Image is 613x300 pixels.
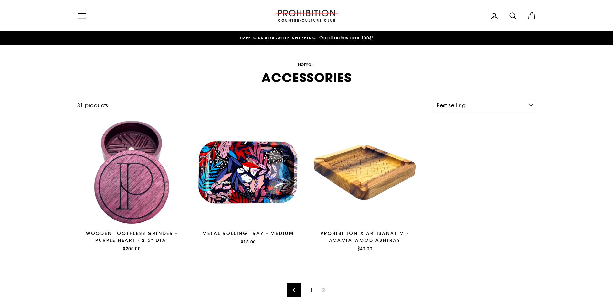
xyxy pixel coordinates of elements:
a: 1 [306,285,317,295]
a: PROHIBITION X ARTISANAT M - ACACIA WOOD ASHTRAY$40.00 [310,118,420,254]
nav: breadcrumbs [77,61,536,68]
span: On all orders over 100$! [318,35,373,41]
a: FREE CANADA-WIDE SHIPPING On all orders over 100$! [79,35,534,42]
a: METAL ROLLING TRAY - MEDIUM$15.00 [194,118,303,247]
div: 31 products [77,102,431,110]
a: WOODEN TOOTHLESS GRINDER - PURPLE HEART - 2.5" DIA'$200.00 [77,118,187,254]
div: $15.00 [194,239,303,245]
h1: ACCESSORIES [77,71,536,84]
div: $40.00 [310,245,420,252]
div: METAL ROLLING TRAY - MEDIUM [194,230,303,237]
div: WOODEN TOOTHLESS GRINDER - PURPLE HEART - 2.5" DIA' [77,230,187,244]
div: PROHIBITION X ARTISANAT M - ACACIA WOOD ASHTRAY [310,230,420,244]
span: FREE CANADA-WIDE SHIPPING [240,35,316,41]
img: PROHIBITION COUNTER-CULTURE CLUB [274,10,339,22]
span: 2 [318,285,329,295]
div: $200.00 [77,245,187,252]
span: / [313,61,315,67]
a: Home [298,61,312,67]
